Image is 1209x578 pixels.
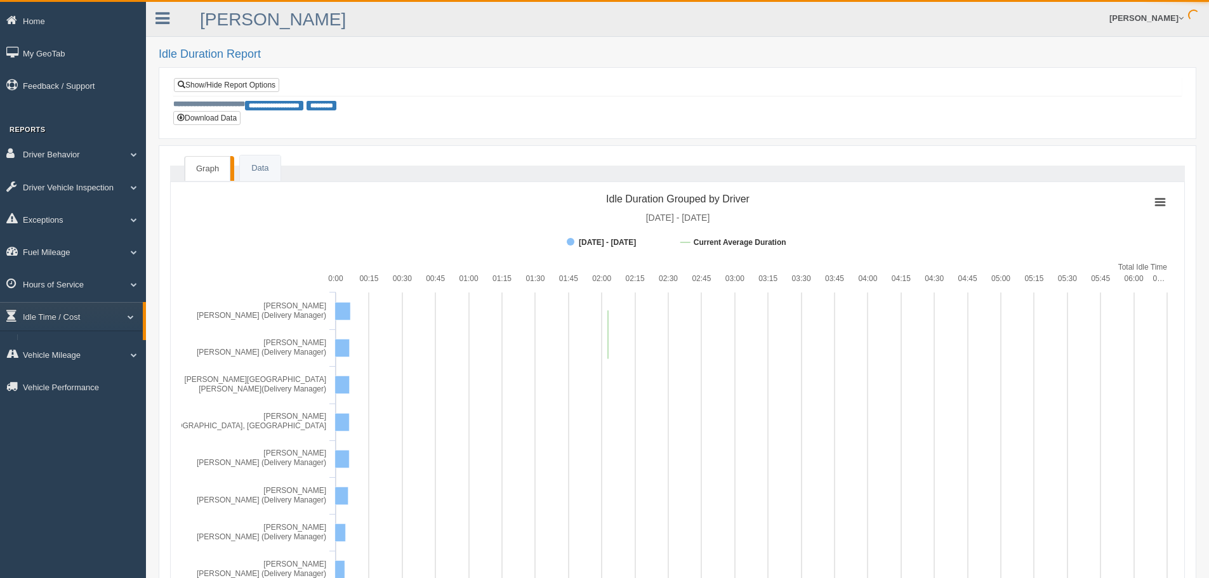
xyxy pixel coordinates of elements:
text: 04:15 [892,274,911,283]
text: 03:30 [792,274,811,283]
text: 03:45 [825,274,844,283]
tspan: [PERSON_NAME] (Delivery Manager) [197,311,326,320]
text: 05:15 [1024,274,1043,283]
tspan: [PERSON_NAME] [263,301,326,310]
tspan: [DATE] - [DATE] [579,238,636,247]
text: 03:15 [758,274,777,283]
tspan: Total Idle Time [1118,263,1168,272]
text: 00:30 [393,274,412,283]
tspan: Current Average Duration [694,238,786,247]
tspan: [PERSON_NAME] [263,449,326,457]
tspan: [PERSON_NAME] [263,523,326,532]
text: 01:45 [559,274,578,283]
text: 0:00 [328,274,343,283]
text: 00:15 [359,274,378,283]
a: Data [240,155,280,181]
tspan: [PERSON_NAME] (Delivery Manager) [197,348,326,357]
text: 02:15 [626,274,645,283]
a: [PERSON_NAME] [200,10,346,29]
text: 06:00 [1125,274,1144,283]
tspan: Idle Duration Grouped by Driver [606,194,750,204]
tspan: [PERSON_NAME] (Delivery Manager) [197,458,326,467]
a: Idle Cost [23,334,143,357]
tspan: 0… [1153,274,1165,283]
text: 01:15 [492,274,512,283]
text: 05:30 [1058,274,1077,283]
text: 03:00 [725,274,744,283]
tspan: [PERSON_NAME] (Delivery Manager) [197,496,326,504]
button: Download Data [173,111,241,125]
tspan: [PERSON_NAME] (Delivery Manager) [197,569,326,578]
text: 01:30 [525,274,545,283]
text: 05:00 [991,274,1010,283]
text: 02:30 [659,274,678,283]
text: 05:45 [1091,274,1110,283]
text: 01:00 [459,274,479,283]
a: Graph [185,156,230,181]
tspan: [PERSON_NAME] [263,560,326,568]
text: 04:00 [858,274,877,283]
text: 00:45 [426,274,445,283]
tspan: [DATE] - [DATE] [646,213,710,223]
text: 02:45 [692,274,711,283]
text: 04:45 [958,274,977,283]
tspan: [PERSON_NAME] [263,486,326,495]
tspan: [GEOGRAPHIC_DATA], [GEOGRAPHIC_DATA] [164,421,327,430]
tspan: [PERSON_NAME](Delivery Manager) [199,384,326,393]
tspan: [PERSON_NAME][GEOGRAPHIC_DATA] [184,375,326,384]
text: 04:30 [925,274,944,283]
tspan: [PERSON_NAME] [263,412,326,421]
tspan: [PERSON_NAME] [263,338,326,347]
h2: Idle Duration Report [159,48,1196,61]
tspan: [PERSON_NAME] (Delivery Manager) [197,532,326,541]
a: Show/Hide Report Options [174,78,279,92]
text: 02:00 [592,274,611,283]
